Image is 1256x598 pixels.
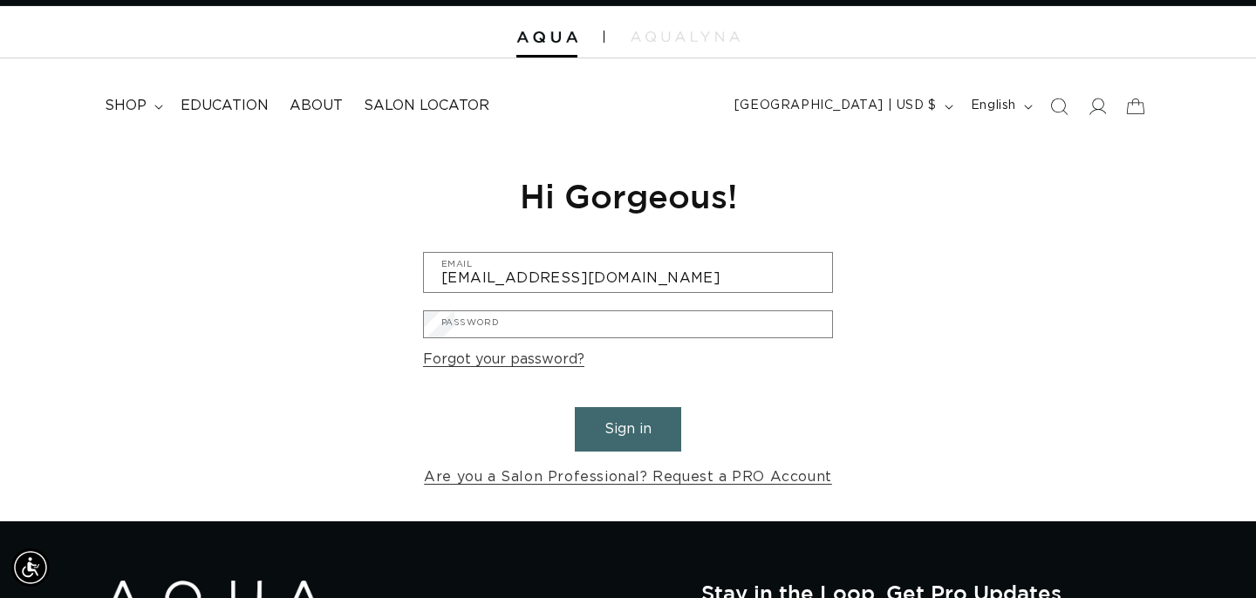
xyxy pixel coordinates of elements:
a: Forgot your password? [423,347,584,372]
button: Sign in [575,407,681,452]
span: [GEOGRAPHIC_DATA] | USD $ [734,97,937,115]
a: Salon Locator [353,86,500,126]
button: English [960,90,1040,123]
h1: Hi Gorgeous! [423,174,833,217]
span: About [290,97,343,115]
span: English [971,97,1016,115]
img: aqualyna.com [631,31,740,42]
a: Are you a Salon Professional? Request a PRO Account [424,465,832,490]
a: Education [170,86,279,126]
input: Email [424,253,832,292]
span: Education [181,97,269,115]
button: [GEOGRAPHIC_DATA] | USD $ [724,90,960,123]
summary: shop [94,86,170,126]
div: Accessibility Menu [11,548,50,587]
span: Salon Locator [364,97,489,115]
span: shop [105,97,147,115]
summary: Search [1040,87,1078,126]
a: About [279,86,353,126]
iframe: Chat Widget [1020,410,1256,598]
img: Aqua Hair Extensions [516,31,577,44]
